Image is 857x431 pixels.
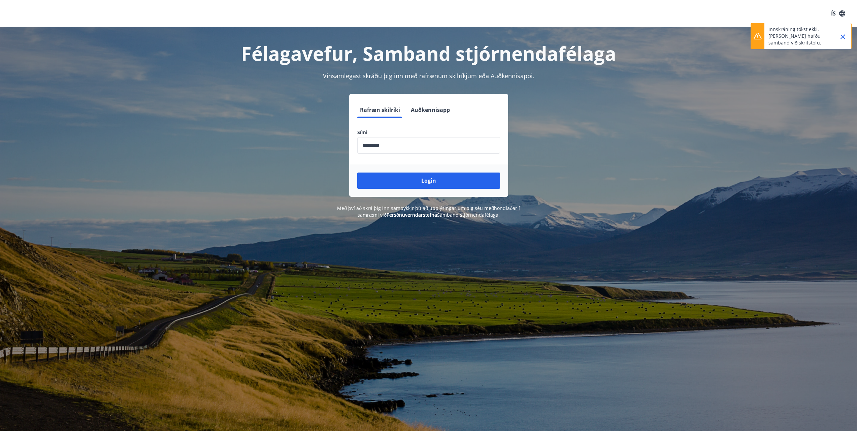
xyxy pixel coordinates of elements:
[827,7,849,20] button: ÍS
[194,40,663,66] h1: Félagavefur, Samband stjórnendafélaga
[337,205,520,218] span: Með því að skrá þig inn samþykkir þú að upplýsingar um þig séu meðhöndlaðar í samræmi við Samband...
[357,129,500,136] label: Sími
[768,26,828,46] p: Innskráning tókst ekki. [PERSON_NAME] hafðu samband við skrifstofu.
[837,31,849,42] button: Close
[357,173,500,189] button: Login
[387,212,437,218] a: Persónuverndarstefna
[357,102,403,118] button: Rafræn skilríki
[408,102,453,118] button: Auðkennisapp
[323,72,534,80] span: Vinsamlegast skráðu þig inn með rafrænum skilríkjum eða Auðkennisappi.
